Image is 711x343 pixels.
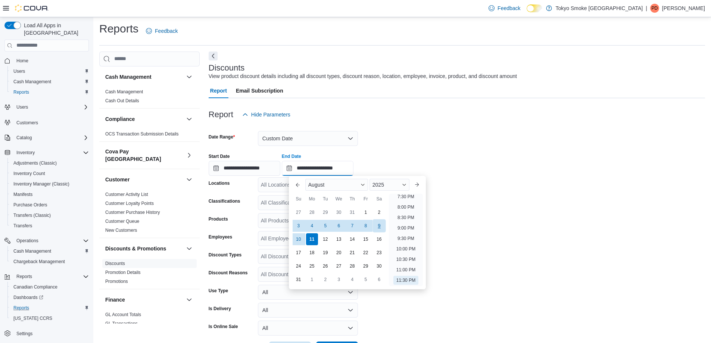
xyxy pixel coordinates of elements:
[13,56,31,65] a: Home
[10,293,89,302] span: Dashboards
[13,79,51,85] span: Cash Management
[373,274,385,286] div: day-6
[105,261,125,266] a: Discounts
[360,193,372,205] div: Fr
[10,314,89,323] span: Washington CCRS
[282,161,353,176] input: Press the down key to enter a popover containing a calendar. Press the escape key to close the po...
[7,256,92,267] button: Chargeback Management
[105,148,183,163] h3: Cova Pay [GEOGRAPHIC_DATA]
[13,315,52,321] span: [US_STATE] CCRS
[360,233,372,245] div: day-15
[10,257,68,266] a: Chargeback Management
[209,252,241,258] label: Discount Types
[1,147,92,158] button: Inventory
[99,190,200,238] div: Customer
[293,233,305,245] div: day-10
[10,303,89,312] span: Reports
[251,111,290,118] span: Hide Parameters
[105,73,152,81] h3: Cash Management
[209,52,218,60] button: Next
[411,179,423,191] button: Next month
[105,228,137,233] a: New Customers
[105,296,183,303] button: Finance
[16,274,32,280] span: Reports
[105,218,139,224] span: Customer Queue
[209,198,240,204] label: Classifications
[306,260,318,272] div: day-25
[209,63,245,72] h3: Discounts
[185,244,194,253] button: Discounts & Promotions
[15,4,49,12] img: Cova
[1,117,92,128] button: Customers
[209,110,233,119] h3: Report
[105,261,125,266] span: Discounts
[13,259,65,265] span: Chargeback Management
[306,206,318,218] div: day-28
[319,206,331,218] div: day-29
[105,131,179,137] a: OCS Transaction Submission Details
[346,206,358,218] div: day-31
[373,233,385,245] div: day-16
[236,83,283,98] span: Email Subscription
[105,98,139,103] a: Cash Out Details
[13,118,89,127] span: Customers
[16,58,28,64] span: Home
[393,276,418,285] li: 11:30 PM
[373,247,385,259] div: day-23
[13,56,89,65] span: Home
[13,103,89,112] span: Users
[395,224,417,233] li: 9:00 PM
[319,233,331,245] div: day-12
[10,221,89,230] span: Transfers
[393,265,418,274] li: 11:00 PM
[209,324,238,330] label: Is Online Sale
[527,4,542,12] input: Dark Mode
[292,179,304,191] button: Previous Month
[13,202,47,208] span: Purchase Orders
[185,175,194,184] button: Customer
[346,247,358,259] div: day-21
[10,257,89,266] span: Chargeback Management
[16,238,38,244] span: Operations
[99,130,200,141] div: Compliance
[209,306,231,312] label: Is Delivery
[10,314,55,323] a: [US_STATE] CCRS
[105,191,148,197] span: Customer Activity List
[360,260,372,272] div: day-29
[333,274,345,286] div: day-3
[209,153,230,159] label: Start Date
[1,132,92,143] button: Catalog
[13,305,29,311] span: Reports
[10,88,32,97] a: Reports
[10,200,50,209] a: Purchase Orders
[105,296,125,303] h3: Finance
[105,312,141,317] a: GL Account Totals
[105,245,166,252] h3: Discounts & Promotions
[209,161,280,176] input: Press the down key to open a popover containing a calendar.
[333,193,345,205] div: We
[1,328,92,339] button: Settings
[155,27,178,35] span: Feedback
[105,279,128,284] a: Promotions
[360,220,372,232] div: day-8
[306,220,318,232] div: day-4
[7,210,92,221] button: Transfers (Classic)
[258,285,358,300] button: All
[10,283,89,291] span: Canadian Compliance
[209,72,517,80] div: View product discount details including all discount types, discount reason, location, employee, ...
[99,259,200,289] div: Discounts & Promotions
[333,220,345,232] div: day-6
[319,220,331,232] div: day-5
[372,219,386,232] div: day-9
[13,248,51,254] span: Cash Management
[105,115,135,123] h3: Compliance
[105,269,141,275] span: Promotion Details
[1,271,92,282] button: Reports
[7,292,92,303] a: Dashboards
[239,107,293,122] button: Hide Parameters
[258,131,358,146] button: Custom Date
[10,221,35,230] a: Transfers
[373,193,385,205] div: Sa
[306,247,318,259] div: day-18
